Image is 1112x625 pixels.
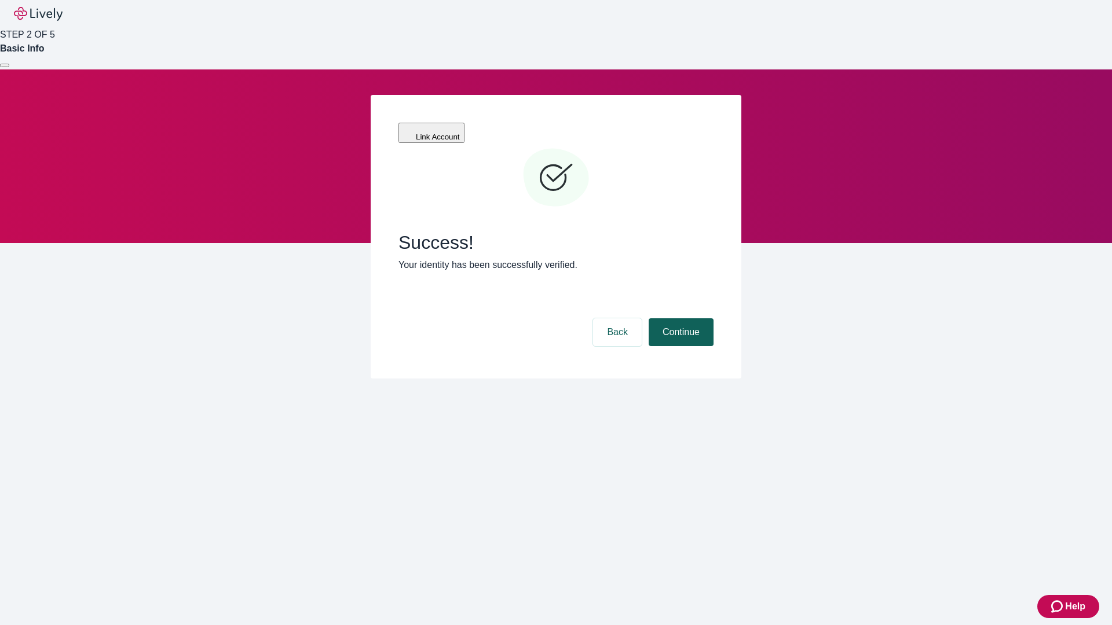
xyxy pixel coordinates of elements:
img: Lively [14,7,63,21]
button: Zendesk support iconHelp [1037,595,1099,618]
span: Success! [398,231,714,253]
span: Help [1065,600,1085,613]
svg: Checkmark icon [521,144,591,213]
button: Continue [649,318,714,346]
button: Back [593,318,642,346]
p: Your identity has been successfully verified. [398,258,714,272]
button: Link Account [398,123,464,143]
svg: Zendesk support icon [1051,600,1065,613]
